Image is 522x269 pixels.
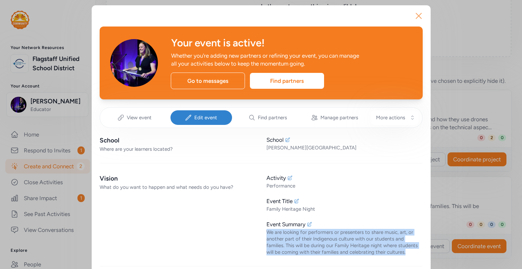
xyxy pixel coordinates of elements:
div: Your event is active! [171,37,412,49]
div: Vision [100,174,256,183]
span: Manage partners [320,114,358,121]
div: Whether you're adding new partners or refining your event, you can manage all your activities bel... [171,52,362,68]
div: [PERSON_NAME][GEOGRAPHIC_DATA] [266,144,423,151]
div: We are looking for performers or presenters to share music, art, or another part of their Indigen... [266,229,423,255]
div: School [266,136,284,144]
span: Edit event [194,114,217,121]
span: Find partners [258,114,287,121]
div: Performance [266,183,423,189]
div: Activity [266,174,286,182]
div: Where are your learners located? [100,146,256,152]
button: More actions [371,110,418,125]
div: Event Title [266,197,293,205]
div: Family Heritage Night [266,206,423,212]
div: Find partners [250,73,324,89]
div: Go to messages [171,73,245,89]
img: Avatar [110,39,158,87]
div: What do you want to happen and what needs do you have? [100,184,256,190]
div: Event Summary [266,220,306,228]
div: School [100,136,256,145]
span: More actions [376,114,405,121]
span: View event [127,114,152,121]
